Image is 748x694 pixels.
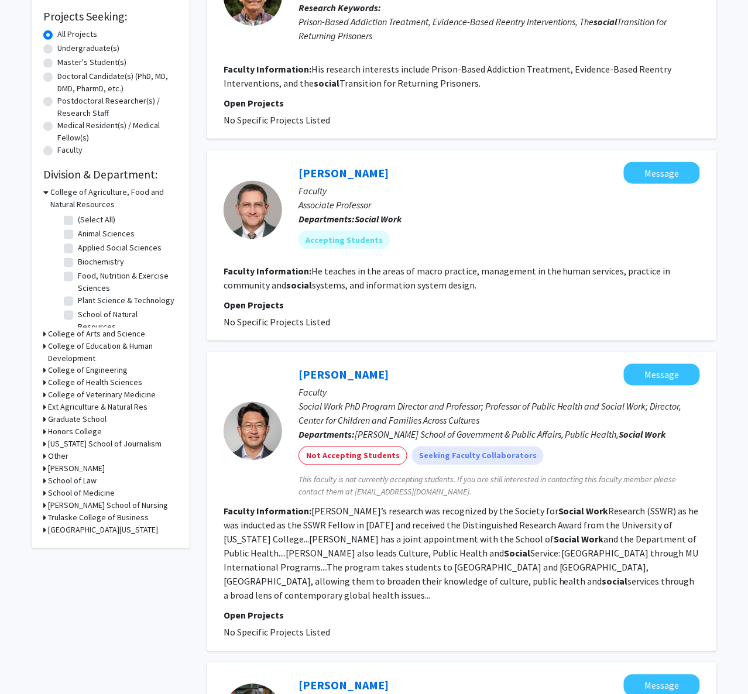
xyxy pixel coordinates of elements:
[78,214,115,226] label: (Select All)
[48,451,68,463] h3: Other
[57,42,119,54] label: Undergraduate(s)
[224,627,330,638] span: No Specific Projects Listed
[48,414,107,426] h3: Graduate School
[57,28,97,40] label: All Projects
[57,119,178,144] label: Medical Resident(s) / Medical Fellow(s)
[602,576,628,588] b: social
[48,438,162,451] h3: [US_STATE] School of Journalism
[314,77,339,89] b: social
[78,256,124,268] label: Biochemistry
[48,500,168,512] h3: [PERSON_NAME] School of Nursing
[78,242,162,254] label: Applied Social Sciences
[380,213,402,225] b: Work
[57,95,178,119] label: Postdoctoral Researcher(s) / Research Staff
[224,506,311,517] b: Faculty Information:
[298,166,389,180] a: [PERSON_NAME]
[50,186,178,211] h3: College of Agriculture, Food and Natural Resources
[298,678,389,693] a: [PERSON_NAME]
[57,144,83,156] label: Faculty
[286,279,312,291] b: social
[298,2,381,13] b: Research Keywords:
[624,162,700,184] button: Message Dale Fitch
[9,641,50,685] iframe: Chat
[224,298,700,312] p: Open Projects
[224,96,700,110] p: Open Projects
[355,213,379,225] b: Social
[48,524,158,537] h3: [GEOGRAPHIC_DATA][US_STATE]
[558,506,585,517] b: Social
[355,429,666,441] span: [PERSON_NAME] School of Government & Public Affairs, Public Health,
[298,446,407,465] mat-chip: Not Accepting Students
[298,213,355,225] b: Departments:
[624,364,700,386] button: Message Mansoo Yu
[43,167,178,181] h2: Division & Department:
[619,429,643,441] b: Social
[554,534,580,545] b: Social
[224,265,311,277] b: Faculty Information:
[57,56,126,68] label: Master's Student(s)
[48,328,145,340] h3: College of Arts and Science
[48,463,105,475] h3: [PERSON_NAME]
[224,609,700,623] p: Open Projects
[594,16,617,28] b: social
[298,400,700,428] p: Social Work PhD Program Director and Professor; Professor of Public Health and Social Work; Direc...
[298,184,700,198] p: Faculty
[78,270,175,294] label: Food, Nutrition & Exercise Sciences
[298,231,390,249] mat-chip: Accepting Students
[224,506,699,602] fg-read-more: [PERSON_NAME]’s research was recognized by the Society for Research (SSWR) as he was inducted as ...
[78,294,174,307] label: Plant Science & Technology
[48,487,115,500] h3: School of Medicine
[298,386,700,400] p: Faculty
[298,429,355,441] b: Departments:
[48,377,142,389] h3: College of Health Sciences
[48,475,97,487] h3: School of Law
[48,512,149,524] h3: Trulaske College of Business
[582,534,604,545] b: Work
[298,198,700,212] p: Associate Professor
[298,15,700,43] div: Prison-Based Addiction Treatment, Evidence-Based Reentry Interventions, The Transition for Return...
[224,316,330,328] span: No Specific Projects Listed
[412,446,544,465] mat-chip: Seeking Faculty Collaborators
[504,548,530,559] b: Social
[298,474,700,499] span: This faculty is not currently accepting students. If you are still interested in contacting this ...
[48,365,128,377] h3: College of Engineering
[48,340,178,365] h3: College of Education & Human Development
[224,114,330,126] span: No Specific Projects Listed
[78,308,175,333] label: School of Natural Resources
[224,63,311,75] b: Faculty Information:
[586,506,609,517] b: Work
[57,70,178,95] label: Doctoral Candidate(s) (PhD, MD, DMD, PharmD, etc.)
[298,367,389,382] a: [PERSON_NAME]
[48,401,147,414] h3: Ext Agriculture & Natural Res
[48,426,102,438] h3: Honors College
[224,265,671,291] fg-read-more: He teaches in the areas of macro practice, management in the human services, practice in communit...
[645,429,666,441] b: Work
[224,63,672,89] fg-read-more: His research interests include Prison-Based Addiction Treatment, Evidence-Based Reentry Intervent...
[43,9,178,23] h2: Projects Seeking:
[78,228,135,240] label: Animal Sciences
[48,389,156,401] h3: College of Veterinary Medicine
